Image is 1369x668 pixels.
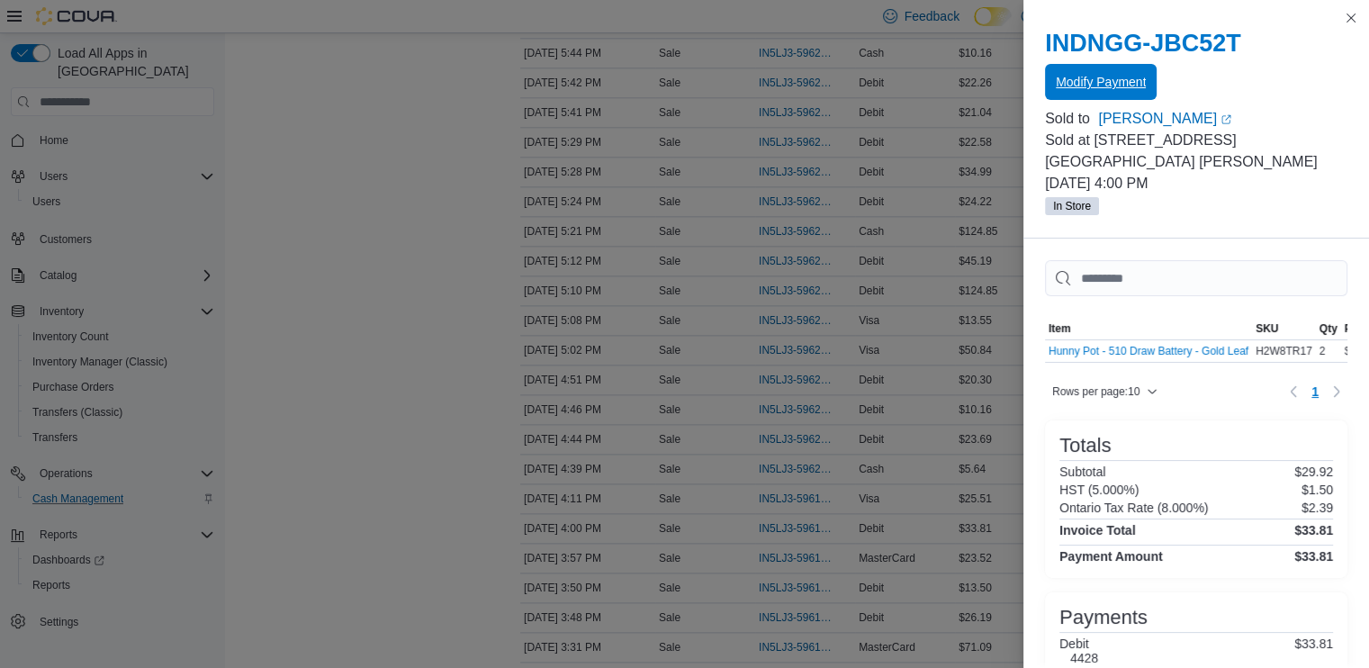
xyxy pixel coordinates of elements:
[1316,318,1341,339] button: Qty
[1059,523,1136,537] h4: Invoice Total
[1052,384,1139,399] span: Rows per page : 10
[1256,321,1278,336] span: SKU
[1304,377,1326,406] ul: Pagination for table: MemoryTable from EuiInMemoryTable
[1326,381,1347,402] button: Next page
[1311,383,1319,401] span: 1
[1059,435,1111,456] h3: Totals
[1301,501,1333,515] p: $2.39
[1045,173,1347,194] p: [DATE] 4:00 PM
[1098,108,1347,130] a: [PERSON_NAME]External link
[1301,483,1333,497] p: $1.50
[1294,465,1333,479] p: $29.92
[1045,130,1347,173] p: Sold at [STREET_ADDRESS][GEOGRAPHIC_DATA] [PERSON_NAME]
[1045,381,1165,402] button: Rows per page:10
[1283,377,1347,406] nav: Pagination for table: MemoryTable from EuiInMemoryTable
[1049,321,1071,336] span: Item
[1045,108,1094,130] div: Sold to
[1045,260,1347,296] input: This is a search bar. As you type, the results lower in the page will automatically filter.
[1059,636,1098,651] h6: Debit
[1256,344,1312,358] span: H2W8TR17
[1045,318,1252,339] button: Item
[1049,345,1248,357] button: Hunny Pot - 510 Draw Battery - Gold Leaf
[1283,381,1304,402] button: Previous page
[1304,377,1326,406] button: Page 1 of 1
[1294,523,1333,537] h4: $33.81
[1059,483,1139,497] h6: HST (5.000%)
[1220,114,1231,125] svg: External link
[1053,198,1091,214] span: In Store
[1340,7,1362,29] button: Close this dialog
[1252,318,1316,339] button: SKU
[1045,64,1157,100] button: Modify Payment
[1319,321,1337,336] span: Qty
[1056,73,1146,91] span: Modify Payment
[1316,340,1341,362] div: 2
[1045,29,1347,58] h2: INDNGG-JBC52T
[1059,549,1163,564] h4: Payment Amount
[1294,636,1333,665] p: $33.81
[1059,465,1105,479] h6: Subtotal
[1294,549,1333,564] h4: $33.81
[1070,651,1098,665] h6: 4428
[1045,197,1099,215] span: In Store
[1059,607,1148,628] h3: Payments
[1059,501,1209,515] h6: Ontario Tax Rate (8.000%)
